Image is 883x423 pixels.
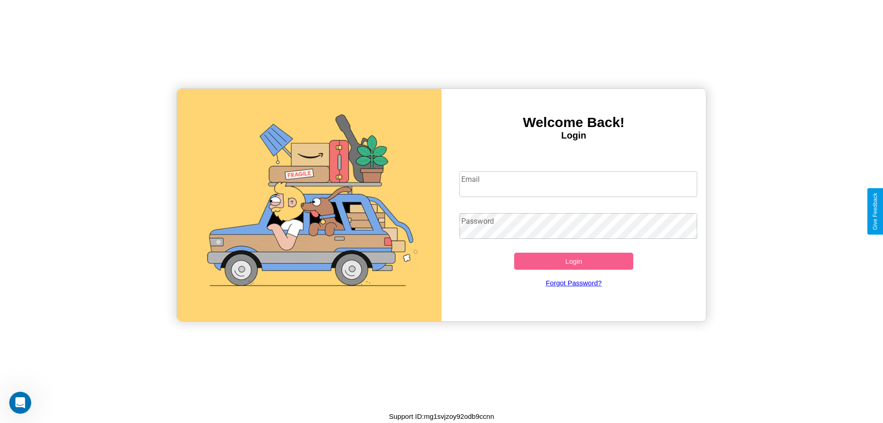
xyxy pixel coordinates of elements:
[514,253,633,270] button: Login
[441,130,706,141] h4: Login
[177,89,441,321] img: gif
[872,193,878,230] div: Give Feedback
[455,270,693,296] a: Forgot Password?
[389,410,494,423] p: Support ID: mg1svjzoy92odb9ccnn
[441,115,706,130] h3: Welcome Back!
[9,392,31,414] iframe: Intercom live chat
